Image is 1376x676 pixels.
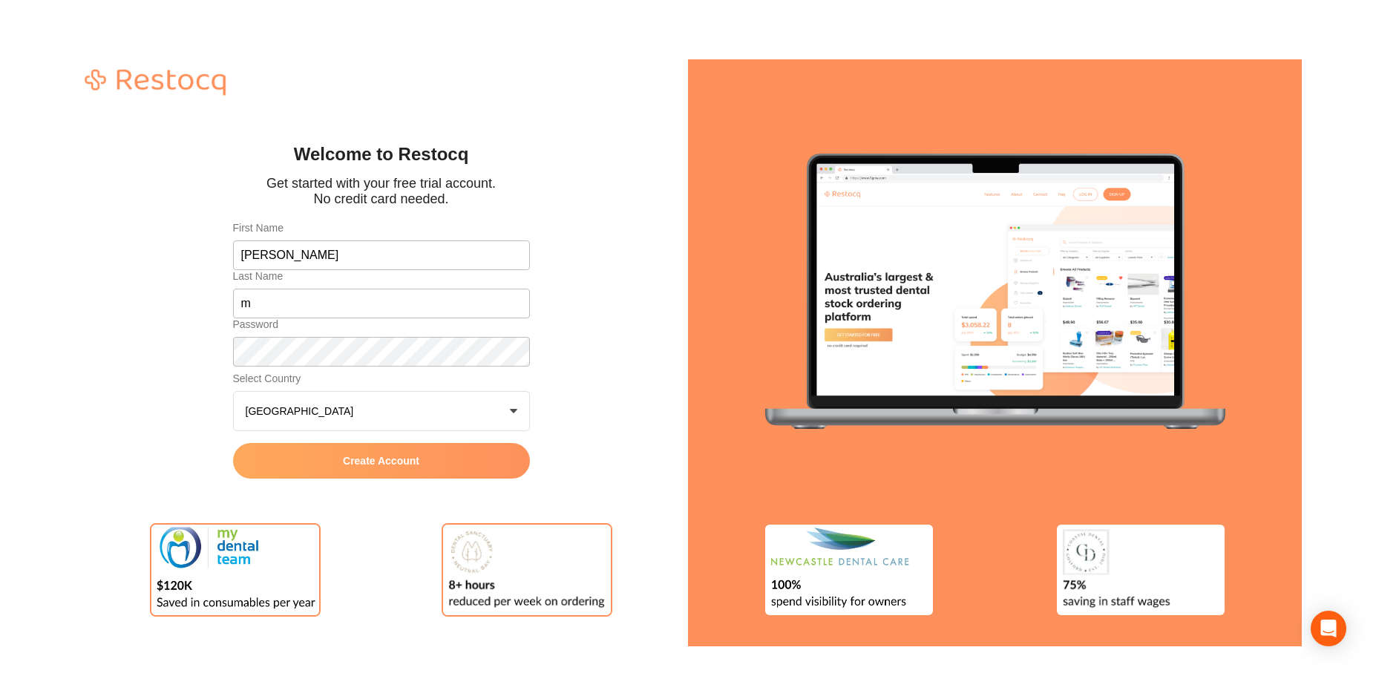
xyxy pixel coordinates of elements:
p: Get started with your free trial account. [266,176,496,191]
label: Select Country [233,373,530,385]
img: Hero Image [765,154,1225,429]
span: Create Account [343,455,419,467]
img: Restocq Logo [74,59,237,102]
button: [GEOGRAPHIC_DATA] [233,391,530,431]
button: Create Account [233,443,530,479]
img: Newcastle Dental Care [765,525,933,615]
h1: Welcome to Restocq [266,144,496,165]
p: [GEOGRAPHIC_DATA] [246,404,360,418]
img: Coastal Dental [1057,525,1225,615]
img: Dental Sanctuary [443,525,611,615]
img: My Dental Team [151,525,319,615]
label: Password [233,318,530,331]
label: Last Name [233,270,530,283]
label: First Name [233,222,530,234]
p: No credit card needed. [266,191,496,207]
div: Open Intercom Messenger [1311,611,1346,646]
